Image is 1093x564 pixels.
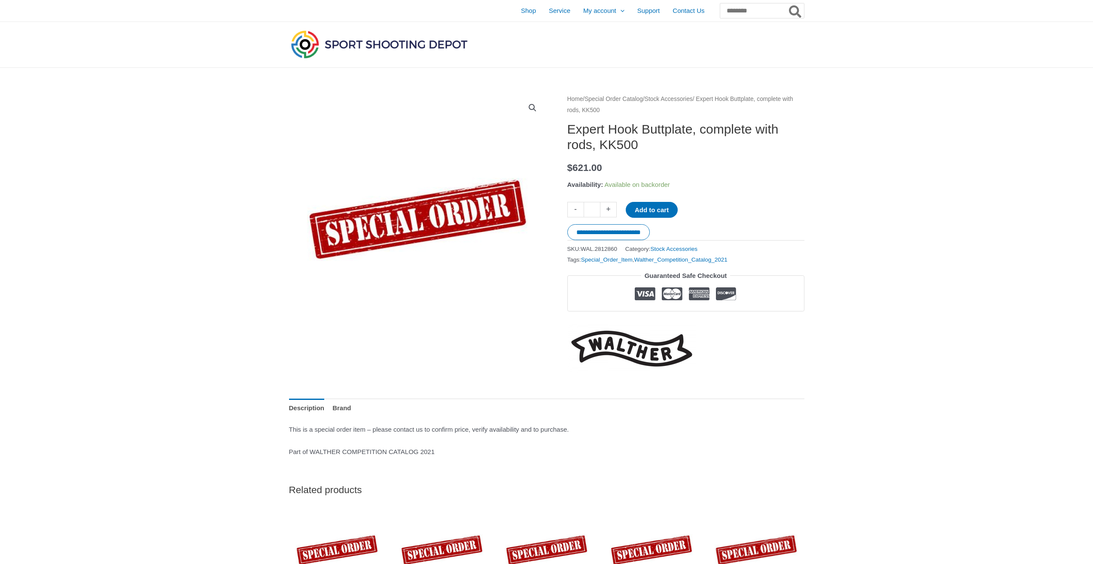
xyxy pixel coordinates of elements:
a: - [567,202,584,217]
button: Add to cart [626,202,678,218]
legend: Guaranteed Safe Checkout [641,270,731,282]
span: Category: [625,244,697,254]
span: SKU: [567,244,618,254]
span: $ [567,162,573,173]
h1: Expert Hook Buttplate, complete with rods, KK500 [567,122,804,152]
a: Stock Accessories [645,96,693,102]
h2: Related products [289,484,804,496]
button: Search [787,3,804,18]
input: Product quantity [584,202,600,217]
bdi: 621.00 [567,162,602,173]
a: Special_Order_Item [581,256,633,263]
a: View full-screen image gallery [525,100,540,116]
a: Home [567,96,583,102]
span: Availability: [567,181,603,188]
img: Sport Shooting Depot [289,28,469,60]
span: WAL.2812860 [581,246,617,252]
span: Available on backorder [604,181,670,188]
p: This is a special order item – please contact us to confirm price, verify availability and to pur... [289,424,804,436]
a: Stock Accessories [650,246,697,252]
img: Expert Hook Buttplate, complete with rods, KK500 [289,94,547,351]
a: Walther_Competition_Catalog_2021 [634,256,728,263]
nav: Breadcrumb [567,94,804,116]
a: Description [289,399,325,417]
a: Special Order Catalog [585,96,643,102]
a: Brand [332,399,351,417]
span: Tags: , [567,254,728,265]
a: + [600,202,617,217]
p: Part of WALTHER COMPETITION CATALOG 2021 [289,446,804,458]
a: Walther [567,324,696,373]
